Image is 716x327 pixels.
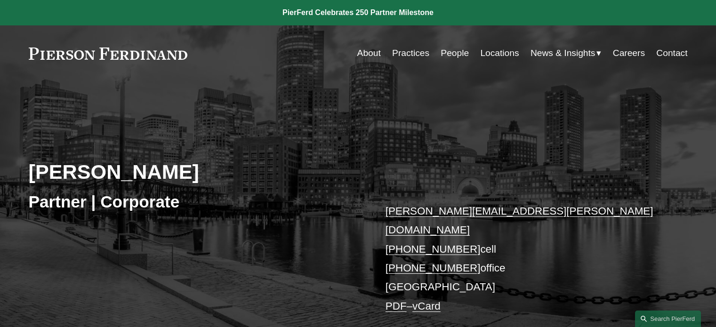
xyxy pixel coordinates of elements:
[480,44,519,62] a: Locations
[635,311,701,327] a: Search this site
[386,262,481,274] a: [PHONE_NUMBER]
[29,160,358,184] h2: [PERSON_NAME]
[386,243,481,255] a: [PHONE_NUMBER]
[441,44,469,62] a: People
[386,300,407,312] a: PDF
[29,191,358,212] h3: Partner | Corporate
[392,44,429,62] a: Practices
[386,202,660,316] p: cell office [GEOGRAPHIC_DATA] –
[412,300,441,312] a: vCard
[531,45,595,62] span: News & Insights
[357,44,381,62] a: About
[656,44,687,62] a: Contact
[386,205,653,236] a: [PERSON_NAME][EMAIL_ADDRESS][PERSON_NAME][DOMAIN_NAME]
[613,44,645,62] a: Careers
[531,44,602,62] a: folder dropdown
